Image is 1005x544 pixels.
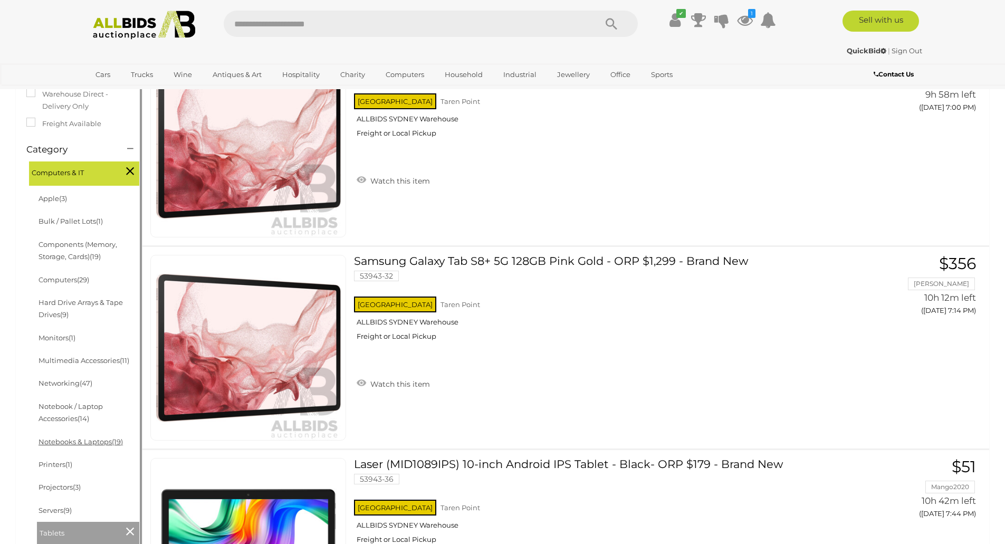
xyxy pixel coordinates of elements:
a: $356 Jake2913 9h 58m left ([DATE] 7:00 PM) [856,52,979,118]
a: Industrial [496,66,543,83]
a: Samsung Galaxy Tab S8+ 5G 128GB Pink Gold - ORP $1,299 - Brand New 53943-32 [GEOGRAPHIC_DATA] Tar... [362,255,840,349]
a: Sell with us [843,11,919,32]
img: 53943-32a.jpeg [156,255,341,440]
a: Cars [89,66,117,83]
a: Notebooks & Laptops(19) [39,437,123,446]
span: (1) [96,217,103,225]
a: $51 Mango2020 10h 42m left ([DATE] 7:44 PM) [856,458,979,524]
a: Samsung Galaxy Tab S8+ 5G 128GB Pink Gold - ORP $1,299 - Brand New 53943-28 [GEOGRAPHIC_DATA] Tar... [362,52,840,146]
b: Contact Us [874,70,914,78]
a: Jewellery [550,66,597,83]
span: Watch this item [368,379,430,389]
a: Components (Memory, Storage, Cards)(19) [39,240,117,261]
i: 1 [748,9,755,18]
label: Warehouse Direct - Delivery Only [26,88,131,113]
span: $51 [952,457,976,476]
a: $356 [PERSON_NAME] 10h 12m left ([DATE] 7:14 PM) [856,255,979,321]
button: Search [585,11,638,37]
a: Printers(1) [39,460,72,469]
a: Sports [644,66,679,83]
a: Projectors(3) [39,483,81,491]
span: | [888,46,890,55]
span: Watch this item [368,176,430,186]
a: Wine [167,66,199,83]
a: Computers(29) [39,275,89,284]
h4: Category [26,145,111,155]
a: ✔ [667,11,683,30]
span: Computers & IT [32,164,111,179]
a: Watch this item [354,375,433,391]
img: Allbids.com.au [87,11,202,40]
span: (14) [78,414,89,423]
a: Office [604,66,637,83]
i: ✔ [676,9,686,18]
a: Monitors(1) [39,333,75,342]
a: Computers [379,66,431,83]
a: Charity [333,66,372,83]
span: (3) [59,194,67,203]
span: (19) [112,437,123,446]
span: Tablets [40,524,119,539]
a: Household [438,66,490,83]
a: Sign Out [892,46,922,55]
img: 53943-28a.jpeg [156,52,341,237]
a: Networking(47) [39,379,92,387]
a: Trucks [124,66,160,83]
a: Multimedia Accessories(11) [39,356,129,365]
span: (19) [90,252,101,261]
span: (11) [120,356,129,365]
span: (29) [77,275,89,284]
a: Apple(3) [39,194,67,203]
a: 1 [737,11,753,30]
a: QuickBid [847,46,888,55]
a: Notebook / Laptop Accessories(14) [39,402,103,423]
span: (9) [60,310,69,319]
a: Servers(9) [39,506,72,514]
span: (3) [73,483,81,491]
span: (1) [65,460,72,469]
strong: QuickBid [847,46,886,55]
span: (47) [80,379,92,387]
a: Bulk / Pallet Lots(1) [39,217,103,225]
span: $356 [939,254,976,273]
a: Watch this item [354,172,433,188]
a: [GEOGRAPHIC_DATA] [89,83,177,101]
a: Antiques & Art [206,66,269,83]
span: (9) [63,506,72,514]
span: (1) [69,333,75,342]
a: Hospitality [275,66,327,83]
a: Hard Drive Arrays & Tape Drives(9) [39,298,123,319]
label: Freight Available [26,118,101,130]
a: Contact Us [874,69,916,80]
